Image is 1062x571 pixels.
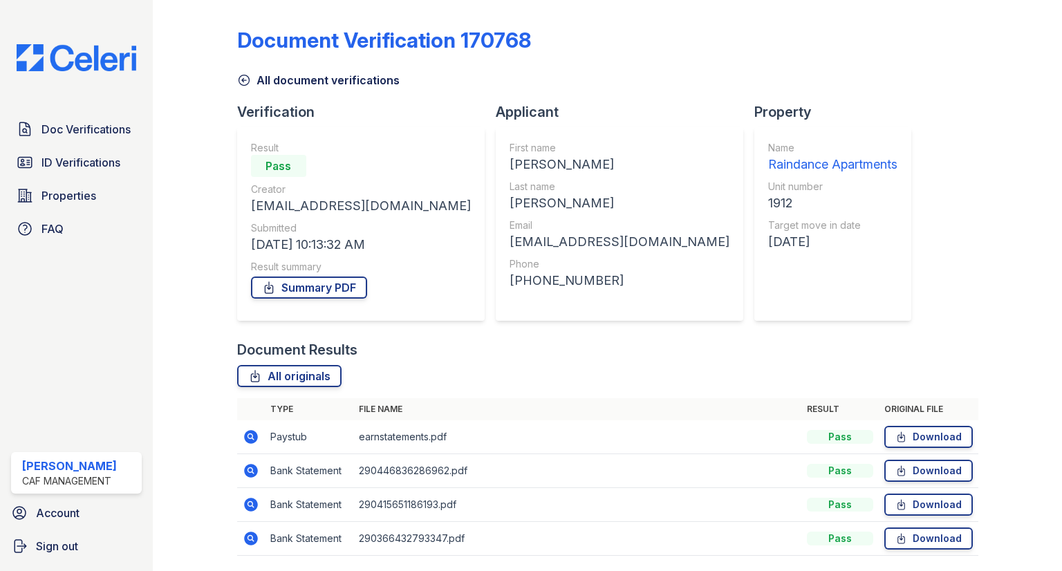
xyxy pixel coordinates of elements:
div: [PERSON_NAME] [22,458,117,474]
div: Result [251,141,471,155]
div: [DATE] [768,232,897,252]
span: FAQ [41,221,64,237]
th: Original file [879,398,978,420]
a: ID Verifications [11,149,142,176]
div: Pass [807,532,873,545]
div: Pass [807,430,873,444]
div: Phone [510,257,729,271]
div: Property [754,102,922,122]
div: Verification [237,102,496,122]
div: 1912 [768,194,897,213]
a: Name Raindance Apartments [768,141,897,174]
div: Applicant [496,102,754,122]
div: Raindance Apartments [768,155,897,174]
a: All document verifications [237,72,400,88]
div: Target move in date [768,218,897,232]
div: Pass [807,464,873,478]
div: Name [768,141,897,155]
div: [PERSON_NAME] [510,194,729,213]
div: [PERSON_NAME] [510,155,729,174]
a: Download [884,460,973,482]
div: Pass [807,498,873,512]
div: First name [510,141,729,155]
span: Doc Verifications [41,121,131,138]
th: Type [265,398,353,420]
div: Unit number [768,180,897,194]
span: ID Verifications [41,154,120,171]
div: Email [510,218,729,232]
a: Summary PDF [251,277,367,299]
th: File name [353,398,801,420]
div: Document Results [237,340,357,359]
div: [PHONE_NUMBER] [510,271,729,290]
td: earnstatements.pdf [353,420,801,454]
img: CE_Logo_Blue-a8612792a0a2168367f1c8372b55b34899dd931a85d93a1a3d3e32e68fde9ad4.png [6,44,147,71]
div: Last name [510,180,729,194]
div: Document Verification 170768 [237,28,531,53]
a: Download [884,426,973,448]
a: Download [884,527,973,550]
div: [DATE] 10:13:32 AM [251,235,471,254]
div: CAF Management [22,474,117,488]
div: [EMAIL_ADDRESS][DOMAIN_NAME] [251,196,471,216]
a: Account [6,499,147,527]
a: Doc Verifications [11,115,142,143]
a: All originals [237,365,342,387]
div: Creator [251,182,471,196]
div: Submitted [251,221,471,235]
a: Properties [11,182,142,209]
td: 290366432793347.pdf [353,522,801,556]
td: 290415651186193.pdf [353,488,801,522]
div: Result summary [251,260,471,274]
span: Account [36,505,80,521]
a: Download [884,494,973,516]
td: Paystub [265,420,353,454]
div: Pass [251,155,306,177]
a: FAQ [11,215,142,243]
td: Bank Statement [265,522,353,556]
th: Result [801,398,879,420]
td: Bank Statement [265,454,353,488]
td: 290446836286962.pdf [353,454,801,488]
span: Sign out [36,538,78,554]
a: Sign out [6,532,147,560]
span: Properties [41,187,96,204]
td: Bank Statement [265,488,353,522]
div: [EMAIL_ADDRESS][DOMAIN_NAME] [510,232,729,252]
